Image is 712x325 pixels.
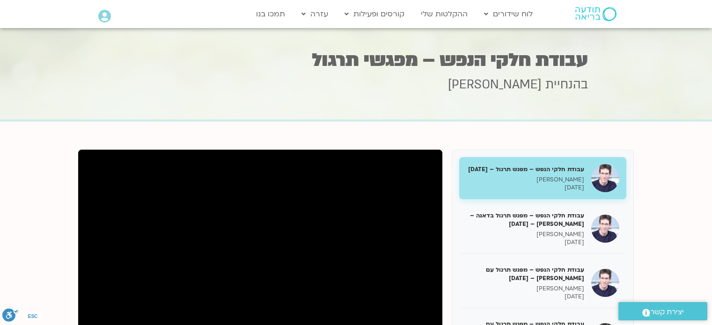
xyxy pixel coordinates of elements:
a: יצירת קשר [618,302,707,320]
p: [PERSON_NAME] [466,176,584,184]
img: עבודת חלקי הנפש – מפגש תרגול בדאנה – ערן טייכר – 1/4/25 [591,215,619,243]
h1: עבודת חלקי הנפש – מפגשי תרגול [125,51,588,69]
p: [DATE] [466,184,584,192]
p: [PERSON_NAME] [466,231,584,238]
h5: עבודת חלקי הנפש – מפגש תרגול – [DATE] [466,165,584,173]
img: תודעה בריאה [575,7,617,21]
h5: עבודת חלקי הנפש – מפגש תרגול עם [PERSON_NAME] – [DATE] [466,266,584,282]
img: עבודת חלקי הנפש – מפגש תרגול – 25/03/25 [591,164,619,192]
img: עבודת חלקי הנפש – מפגש תרגול עם ערן טייכר – 8/4/25 [591,269,619,297]
a: לוח שידורים [479,5,537,23]
p: [DATE] [466,238,584,246]
p: [PERSON_NAME] [466,285,584,293]
span: בהנחיית [545,76,588,93]
span: יצירת קשר [650,306,684,318]
h5: עבודת חלקי הנפש – מפגש תרגול בדאנה – [PERSON_NAME] – [DATE] [466,211,584,228]
a: קורסים ופעילות [340,5,409,23]
a: תמכו בנו [251,5,290,23]
a: ההקלטות שלי [416,5,472,23]
p: [DATE] [466,293,584,301]
a: עזרה [297,5,333,23]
